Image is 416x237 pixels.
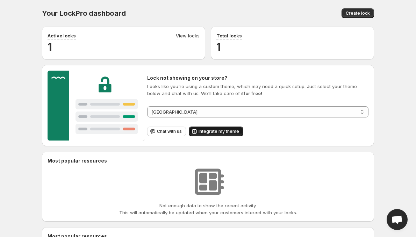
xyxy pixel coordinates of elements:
img: No resources found [191,164,225,199]
span: Chat with us [157,129,182,134]
p: Active locks [48,32,76,39]
span: Create lock [346,10,370,16]
button: Chat with us [147,127,186,136]
p: Total locks [216,32,242,39]
a: View locks [176,32,200,40]
strong: for free! [244,91,262,96]
button: Create lock [342,8,374,18]
img: Customer support [48,71,144,141]
h2: Most popular resources [48,157,368,164]
span: Integrate my theme [199,129,239,134]
h2: 1 [48,40,200,54]
a: Open chat [387,209,408,230]
p: Not enough data to show the recent activity. This will automatically be updated when your custome... [119,202,297,216]
button: Integrate my theme [189,127,243,136]
span: Your LockPro dashboard [42,9,126,17]
h2: 1 [216,40,368,54]
p: Looks like you're using a custom theme, which may need a quick setup. Just select your theme belo... [147,83,368,97]
h2: Lock not showing on your store? [147,74,368,81]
